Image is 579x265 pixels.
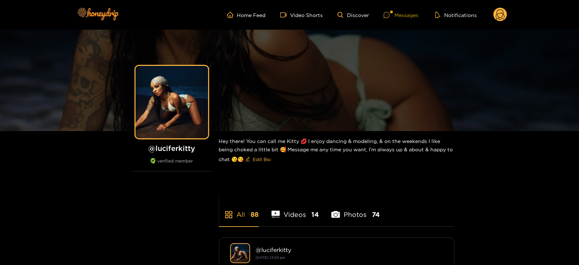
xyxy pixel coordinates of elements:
h1: @ luciferkitty [132,144,212,153]
li: All [219,194,259,226]
span: edit [245,157,250,162]
a: Discover [338,12,369,18]
span: video-camera [280,12,290,18]
li: Videos [272,194,319,226]
span: 14 [311,210,319,219]
li: Photos [331,194,380,226]
div: Hey there! You can call me Kitty 💋 I enjoy dancing & modeling, & on the weekends I like being cho... [219,131,455,171]
button: Notifications [433,11,479,18]
span: 88 [251,210,259,219]
span: Edit Bio [253,156,271,163]
div: @ luciferkitty [256,247,443,253]
button: editEdit Bio [244,153,273,165]
div: verified member [132,158,212,172]
span: appstore [224,210,233,219]
small: [DATE] 23:59 pm [256,256,286,260]
a: Video Shorts [280,12,323,18]
div: Messages [384,11,418,19]
span: home [227,12,237,18]
span: 74 [372,210,380,219]
img: luciferkitty [230,243,250,263]
a: Home Feed [227,12,266,18]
